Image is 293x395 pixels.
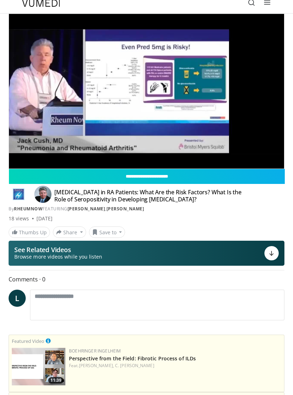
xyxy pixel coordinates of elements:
[54,189,250,203] h4: [MEDICAL_DATA] in RA Patients: What Are the Risk Factors? What Is the Role of Seropositivity in D...
[36,215,53,222] div: [DATE]
[69,348,121,354] a: Boehringer Ingelheim
[14,253,102,260] span: Browse more videos while you listen
[9,275,284,284] span: Comments 0
[9,14,284,169] video-js: Video Player
[69,355,196,362] a: Perspective from the Field: Fibrotic Process of ILDs
[53,226,86,238] button: Share
[69,362,281,369] div: Feat.
[14,246,102,253] p: See Related Videos
[89,226,125,238] button: Save to
[79,362,114,369] a: [PERSON_NAME],
[68,206,105,212] a: [PERSON_NAME]
[9,227,50,238] a: Thumbs Up
[115,362,154,369] a: C. [PERSON_NAME]
[9,215,29,222] span: 18 views
[106,206,144,212] a: [PERSON_NAME]
[9,290,26,307] a: L
[12,348,65,385] a: 11:39
[9,206,284,212] div: By FEATURING ,
[9,241,284,266] button: See Related Videos Browse more videos while you listen
[48,377,64,384] span: 11:39
[12,338,44,344] small: Featured Video
[14,206,43,212] a: RheumNow
[12,348,65,385] img: 0d260a3c-dea8-4d46-9ffd-2859801fb613.png.150x105_q85_crop-smart_upscale.png
[9,189,29,200] img: RheumNow
[34,186,51,203] img: Avatar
